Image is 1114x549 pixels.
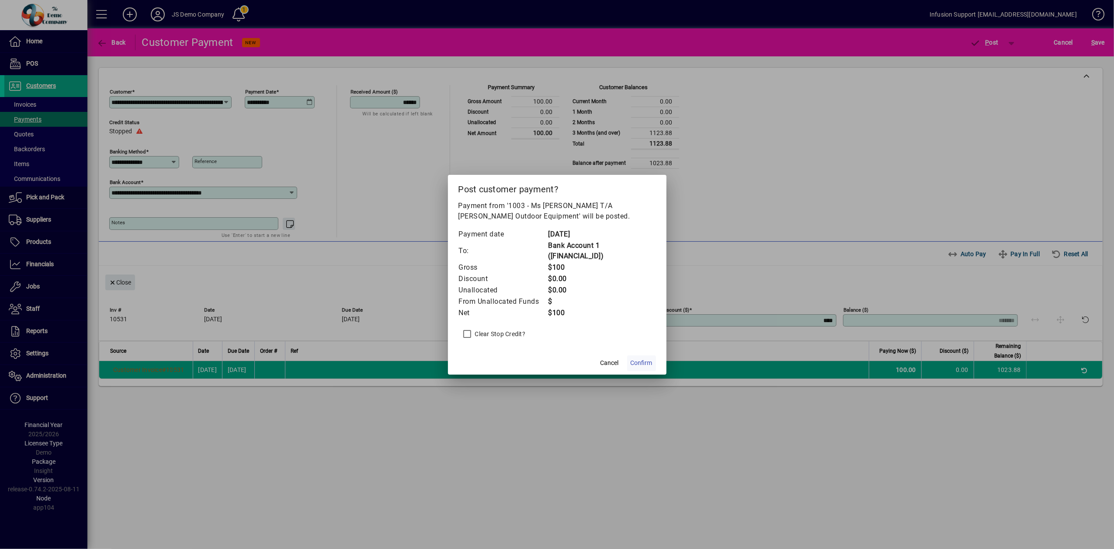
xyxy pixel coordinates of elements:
[458,262,548,273] td: Gross
[458,307,548,319] td: Net
[548,273,656,285] td: $0.00
[600,358,619,368] span: Cancel
[596,355,624,371] button: Cancel
[458,285,548,296] td: Unallocated
[458,273,548,285] td: Discount
[548,240,656,262] td: Bank Account 1 ([FINANCIAL_ID])
[458,240,548,262] td: To:
[548,285,656,296] td: $0.00
[548,229,656,240] td: [DATE]
[548,307,656,319] td: $100
[458,229,548,240] td: Payment date
[631,358,652,368] span: Confirm
[448,175,666,200] h2: Post customer payment?
[458,296,548,307] td: From Unallocated Funds
[548,296,656,307] td: $
[458,201,656,222] p: Payment from '1003 - Ms [PERSON_NAME] T/A [PERSON_NAME] Outdoor Equipment' will be posted.
[627,355,656,371] button: Confirm
[473,330,526,338] label: Clear Stop Credit?
[548,262,656,273] td: $100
